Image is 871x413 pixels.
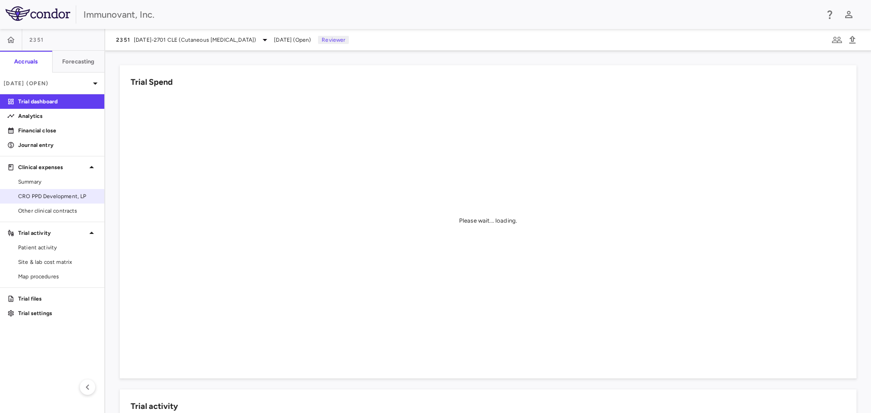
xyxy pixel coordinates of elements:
p: Trial activity [18,229,86,237]
p: Trial files [18,295,97,303]
div: Please wait... loading. [459,217,517,225]
span: 2351 [116,36,130,44]
span: Site & lab cost matrix [18,258,97,266]
h6: Trial activity [131,400,178,413]
span: [DATE] (Open) [274,36,311,44]
span: CRO PPD Development, LP [18,192,97,200]
h6: Forecasting [62,58,95,66]
img: logo-full-BYUhSk78.svg [5,6,70,21]
p: Journal entry [18,141,97,149]
span: Patient activity [18,243,97,252]
span: Summary [18,178,97,186]
p: Clinical expenses [18,163,86,171]
h6: Accruals [14,58,38,66]
p: [DATE] (Open) [4,79,90,87]
p: Reviewer [318,36,349,44]
span: 2351 [29,36,44,44]
div: Immunovant, Inc. [83,8,818,21]
p: Analytics [18,112,97,120]
h6: Trial Spend [131,76,173,88]
span: [DATE]-2701 CLE (Cutaneous [MEDICAL_DATA]) [134,36,256,44]
p: Financial close [18,126,97,135]
span: Other clinical contracts [18,207,97,215]
span: Map procedures [18,272,97,281]
p: Trial settings [18,309,97,317]
p: Trial dashboard [18,97,97,106]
